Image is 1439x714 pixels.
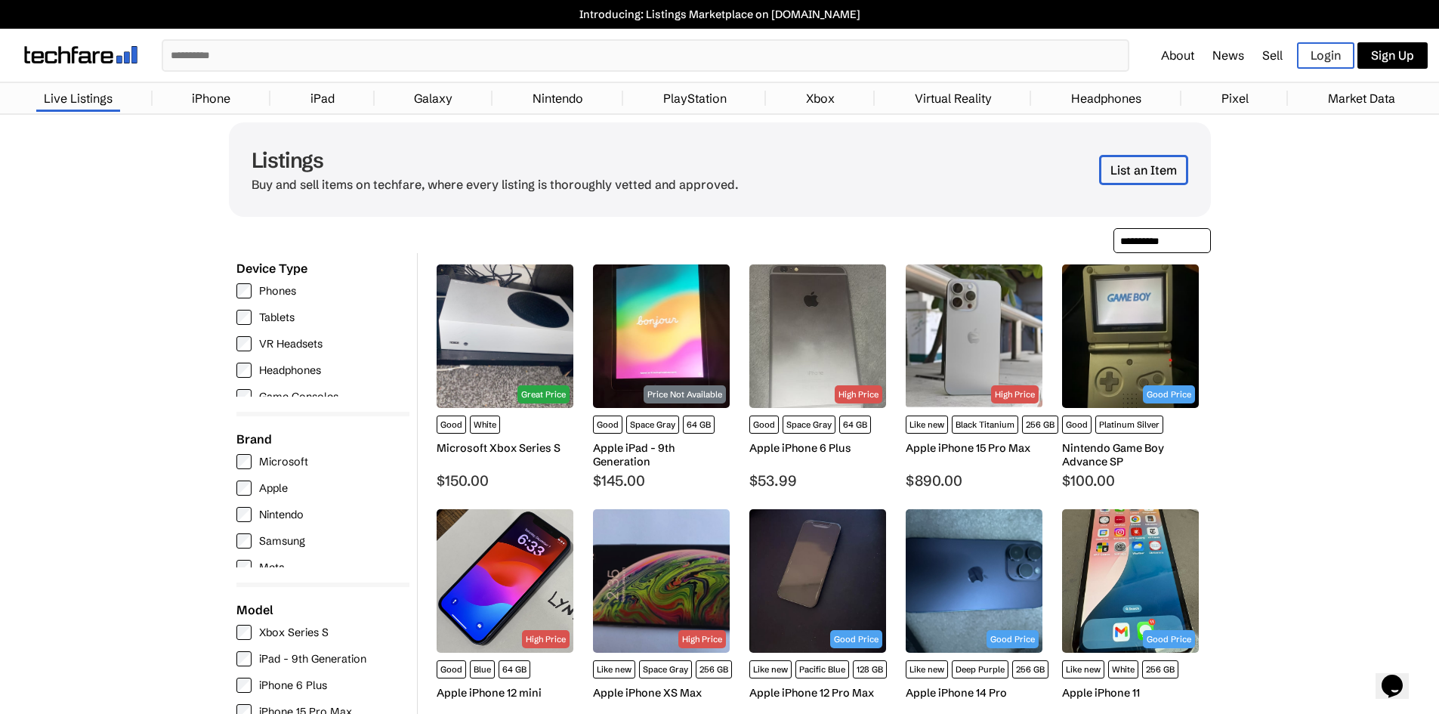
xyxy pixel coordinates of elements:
[522,630,570,648] div: High Price
[437,660,466,678] span: Good
[236,310,252,325] input: Tablets
[795,660,849,678] span: Pacific Blue
[236,678,402,693] label: iPhone 6 Plus
[24,46,137,63] img: techfare logo
[952,660,1008,678] span: Deep Purple
[1108,660,1138,678] span: White
[749,264,886,408] img: Apple - iPhone 6 Plus
[1062,441,1199,468] div: Nintendo Game Boy Advance SP
[749,441,886,455] div: Apple iPhone 6 Plus
[1142,660,1178,678] span: 256 GB
[525,83,591,113] a: Nintendo
[639,660,692,678] span: Space Gray
[906,509,1042,653] img: Apple - iPhone 14 Pro
[236,389,252,404] input: Game Consoles
[1062,416,1092,434] span: Good
[593,264,730,408] img: Apple - iPad - 9th Generation
[593,416,622,434] span: Good
[236,310,402,325] label: Tablets
[1161,48,1194,63] a: About
[749,686,886,700] div: Apple iPhone 12 Pro Max
[644,385,726,403] div: Price Not Available
[236,336,252,351] input: VR Headsets
[906,264,1042,408] img: Apple - iPhone 15 Pro Max
[1357,42,1428,69] a: Sign Up
[236,431,409,447] div: Brand
[236,389,402,404] label: Game Consoles
[593,660,635,678] span: Like new
[593,441,730,468] div: Apple iPad - 9th Generation
[749,416,779,434] span: Good
[236,651,252,666] input: iPad - 9th Generation
[499,660,530,678] span: 64 GB
[236,507,252,522] input: Nintendo
[1262,48,1283,63] a: Sell
[907,83,999,113] a: Virtual Reality
[1143,385,1195,403] div: Good Price
[236,560,252,575] input: Meta
[656,83,734,113] a: PlayStation
[303,83,342,113] a: iPad
[906,686,1042,700] div: Apple iPhone 14 Pro
[696,660,732,678] span: 256 GB
[236,678,252,693] input: iPhone 6 Plus
[470,660,495,678] span: Blue
[437,441,573,455] div: Microsoft Xbox Series S
[236,533,402,549] label: Samsung
[798,83,842,113] a: Xbox
[1212,48,1244,63] a: News
[906,416,948,434] span: Like new
[236,283,402,298] label: Phones
[236,507,402,522] label: Nintendo
[437,509,573,653] img: Apple - iPhone 12 mini
[1012,660,1048,678] span: 256 GB
[991,385,1039,403] div: High Price
[406,83,460,113] a: Galaxy
[1062,686,1199,700] div: Apple iPhone 11
[236,602,409,617] div: Model
[236,261,409,276] div: Device Type
[236,283,252,298] input: Phones
[236,363,402,378] label: Headphones
[853,660,887,678] span: 128 GB
[593,471,730,490] div: $145.00
[236,454,402,469] label: Microsoft
[1297,42,1354,69] a: Login
[839,416,871,434] span: 64 GB
[1095,416,1163,434] span: Platinum Silver
[1062,509,1199,653] img: Apple - iPhone 11
[1376,654,1424,699] iframe: chat widget
[835,385,882,403] div: High Price
[437,264,573,408] img: Microsoft - Xbox Series S
[593,509,730,653] img: Apple - iPhone XS Max
[749,471,886,490] div: $53.99
[236,481,252,496] input: Apple
[906,660,948,678] span: Like new
[1143,630,1195,648] div: Good Price
[1062,471,1199,490] div: $100.00
[184,83,238,113] a: iPhone
[749,660,792,678] span: Like new
[236,651,402,666] label: iPad - 9th Generation
[236,336,402,351] label: VR Headsets
[1062,660,1104,678] span: Like new
[437,686,573,700] div: Apple iPhone 12 mini
[906,441,1042,455] div: Apple iPhone 15 Pro Max
[1062,264,1199,408] img: Nintendo - Game Boy Advance SP
[952,416,1018,434] span: Black Titanium
[437,471,573,490] div: $150.00
[830,630,882,648] div: Good Price
[626,416,679,434] span: Space Gray
[1214,83,1256,113] a: Pixel
[1064,83,1149,113] a: Headphones
[236,625,402,640] label: Xbox Series S
[749,509,886,653] img: Apple - iPhone 12 Pro Max
[517,385,570,403] div: Great Price
[437,416,466,434] span: Good
[236,625,252,640] input: Xbox Series S
[236,481,402,496] label: Apple
[1099,155,1188,185] a: List an Item
[987,630,1039,648] div: Good Price
[252,147,739,173] h1: Listings
[470,416,500,434] span: White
